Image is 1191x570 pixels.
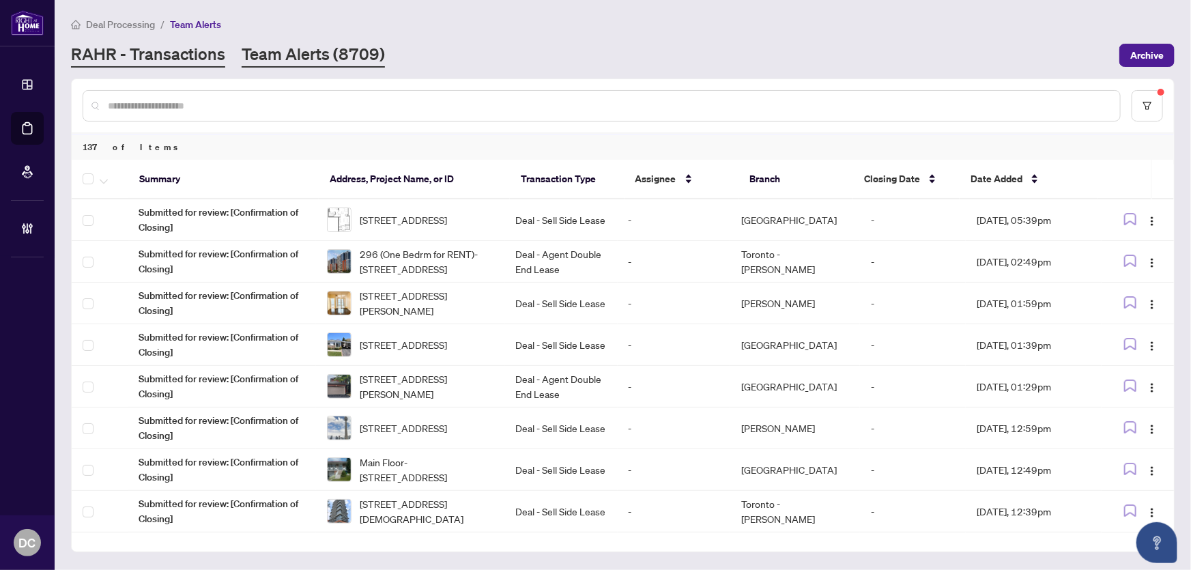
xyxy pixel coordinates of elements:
[328,250,351,273] img: thumbnail-img
[360,538,493,568] span: [STREET_ADDRESS][PERSON_NAME]
[328,208,351,231] img: thumbnail-img
[360,496,493,526] span: [STREET_ADDRESS][DEMOGRAPHIC_DATA]
[618,324,731,366] td: -
[504,491,618,532] td: Deal - Sell Side Lease
[504,366,618,408] td: Deal - Agent Double End Lease
[618,199,731,241] td: -
[730,408,860,449] td: [PERSON_NAME]
[860,408,966,449] td: -
[730,366,860,408] td: [GEOGRAPHIC_DATA]
[971,171,1022,186] span: Date Added
[960,160,1097,199] th: Date Added
[864,171,920,186] span: Closing Date
[860,324,966,366] td: -
[1130,44,1164,66] span: Archive
[730,241,860,283] td: Toronto - [PERSON_NAME]
[504,283,618,324] td: Deal - Sell Side Lease
[1147,466,1158,476] img: Logo
[860,199,966,241] td: -
[360,288,493,318] span: [STREET_ADDRESS][PERSON_NAME]
[139,538,305,568] span: Submitted for review: [Confirmation of Closing]
[1136,522,1177,563] button: Open asap
[19,533,36,552] span: DC
[328,416,351,440] img: thumbnail-img
[1141,251,1163,272] button: Logo
[504,449,618,491] td: Deal - Sell Side Lease
[738,160,853,199] th: Branch
[860,241,966,283] td: -
[860,491,966,532] td: -
[139,246,305,276] span: Submitted for review: [Confirmation of Closing]
[328,333,351,356] img: thumbnail-img
[139,288,305,318] span: Submitted for review: [Confirmation of Closing]
[319,160,510,199] th: Address, Project Name, or ID
[730,283,860,324] td: [PERSON_NAME]
[1147,424,1158,435] img: Logo
[1141,417,1163,439] button: Logo
[730,324,860,366] td: [GEOGRAPHIC_DATA]
[1141,209,1163,231] button: Logo
[730,449,860,491] td: [GEOGRAPHIC_DATA]
[504,199,618,241] td: Deal - Sell Side Lease
[1141,292,1163,314] button: Logo
[1147,341,1158,352] img: Logo
[625,160,739,199] th: Assignee
[328,291,351,315] img: thumbnail-img
[1132,90,1163,122] button: filter
[618,408,731,449] td: -
[860,366,966,408] td: -
[966,449,1102,491] td: [DATE], 12:49pm
[139,496,305,526] span: Submitted for review: [Confirmation of Closing]
[139,455,305,485] span: Submitted for review: [Confirmation of Closing]
[1147,216,1158,227] img: Logo
[170,18,221,31] span: Team Alerts
[360,212,447,227] span: [STREET_ADDRESS]
[139,371,305,401] span: Submitted for review: [Confirmation of Closing]
[1147,507,1158,518] img: Logo
[966,199,1102,241] td: [DATE], 05:39pm
[860,283,966,324] td: -
[635,171,676,186] span: Assignee
[618,366,731,408] td: -
[160,16,164,32] li: /
[1143,101,1152,111] span: filter
[966,241,1102,283] td: [DATE], 02:49pm
[966,408,1102,449] td: [DATE], 12:59pm
[1141,334,1163,356] button: Logo
[618,449,731,491] td: -
[730,491,860,532] td: Toronto - [PERSON_NAME]
[128,160,319,199] th: Summary
[1119,44,1175,67] button: Archive
[360,421,447,436] span: [STREET_ADDRESS]
[1141,500,1163,522] button: Logo
[242,43,385,68] a: Team Alerts (8709)
[139,205,305,235] span: Submitted for review: [Confirmation of Closing]
[618,283,731,324] td: -
[71,43,225,68] a: RAHR - Transactions
[1147,382,1158,393] img: Logo
[504,408,618,449] td: Deal - Sell Side Lease
[360,455,493,485] span: Main Floor-[STREET_ADDRESS]
[328,458,351,481] img: thumbnail-img
[730,199,860,241] td: [GEOGRAPHIC_DATA]
[328,500,351,523] img: thumbnail-img
[11,10,44,35] img: logo
[1141,375,1163,397] button: Logo
[86,18,155,31] span: Deal Processing
[139,413,305,443] span: Submitted for review: [Confirmation of Closing]
[853,160,960,199] th: Closing Date
[360,337,447,352] span: [STREET_ADDRESS]
[966,491,1102,532] td: [DATE], 12:39pm
[860,449,966,491] td: -
[360,371,493,401] span: [STREET_ADDRESS][PERSON_NAME]
[618,241,731,283] td: -
[504,241,618,283] td: Deal - Agent Double End Lease
[1147,257,1158,268] img: Logo
[618,491,731,532] td: -
[510,160,625,199] th: Transaction Type
[1141,459,1163,481] button: Logo
[966,324,1102,366] td: [DATE], 01:39pm
[504,324,618,366] td: Deal - Sell Side Lease
[1147,299,1158,310] img: Logo
[328,375,351,398] img: thumbnail-img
